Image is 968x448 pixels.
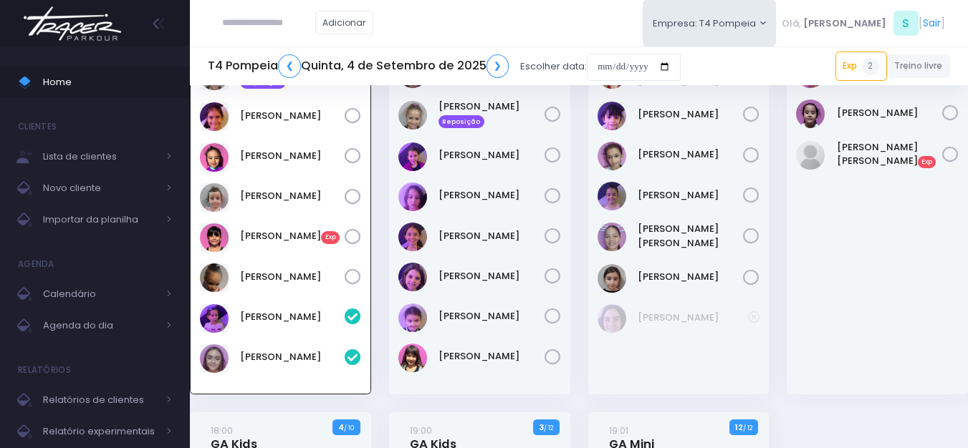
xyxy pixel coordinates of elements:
div: Escolher data: [208,50,681,83]
img: LIZ WHITAKER DE ALMEIDA BORGES [598,182,626,210]
img: Júlia Meneguim Merlo [200,143,229,172]
span: Agenda do dia [43,316,158,335]
a: [PERSON_NAME] [638,107,744,122]
a: [PERSON_NAME] [439,309,545,323]
span: Home [43,73,172,92]
a: [PERSON_NAME] Reposição [439,99,545,128]
a: [PERSON_NAME] [439,349,545,364]
a: [PERSON_NAME] [638,270,744,284]
a: [PERSON_NAME] [240,310,345,324]
a: [PERSON_NAME] [PERSON_NAME]Exp [837,140,943,169]
a: Adicionar [315,11,374,34]
img: Liz Helvadjian [398,303,427,332]
span: 2 [862,58,879,75]
a: [PERSON_NAME] [638,311,749,325]
h4: Agenda [18,250,54,278]
img: Cecília Mello [398,101,427,130]
a: [PERSON_NAME]Exp [240,229,345,243]
a: [PERSON_NAME] [240,189,345,203]
a: [PERSON_NAME] [240,109,345,123]
img: Helena Ongarato Amorim Silva [200,102,229,131]
a: [PERSON_NAME] [638,147,744,162]
img: Rafaella Perrucci Dias [200,223,229,252]
h4: Relatórios [18,356,71,384]
a: [PERSON_NAME] [837,106,943,120]
span: Novo cliente [43,179,158,198]
small: / 12 [544,424,553,432]
a: [PERSON_NAME] [240,350,345,364]
small: 18:00 [211,424,233,437]
a: [PERSON_NAME] [PERSON_NAME] [638,222,744,250]
img: Diana Rosa Oliveira [398,142,427,171]
strong: 12 [735,422,743,433]
small: 19:00 [410,424,432,437]
span: Reposição [439,115,484,128]
a: Sair [923,16,941,31]
a: [PERSON_NAME] [439,229,545,243]
a: ❮ [278,54,301,78]
a: [PERSON_NAME] [240,270,345,284]
span: Exp [321,231,340,244]
img: Eloah Meneguim Tenorio [200,344,229,373]
img: Sarah Fernandes da Silva [598,264,626,293]
small: 19:01 [609,424,628,437]
a: Treino livre [887,54,951,78]
img: Mirella Figueiredo Rojas [200,183,229,212]
img: Alice Mattos [200,304,229,333]
img: Laura Lopes Rodrigues [796,99,825,128]
img: Maria Carolina Franze Oliveira [598,223,626,251]
span: Lista de clientes [43,147,158,166]
img: Martina Hashimoto Rocha [398,344,427,372]
span: Importar da planilha [43,210,158,229]
img: Lara Souza [398,223,427,251]
a: [PERSON_NAME] [638,188,744,203]
a: [PERSON_NAME] [439,269,545,283]
a: ❯ [487,54,509,78]
a: Exp2 [835,52,887,80]
img: Sophia Crispi Marques dos Santos [200,263,229,292]
img: Maria Eduarda Lucarine Fachini [796,141,825,170]
small: / 10 [344,424,354,432]
h5: T4 Pompeia Quinta, 4 de Setembro de 2025 [208,54,509,78]
h4: Clientes [18,112,57,141]
img: Laura Novaes Abud [398,263,427,291]
div: [ ] [776,7,950,39]
span: Calendário [43,285,158,303]
span: Olá, [782,16,801,31]
span: Exp [918,156,936,169]
a: [PERSON_NAME] [439,188,545,203]
img: Ivy Miki Miessa Guadanuci [598,142,626,170]
strong: 4 [338,422,344,433]
img: Isabela dela plata souza [598,102,626,130]
span: Relatórios de clientes [43,391,158,409]
span: [PERSON_NAME] [803,16,886,31]
img: Antonella Rossi Paes Previtalli [598,304,626,333]
a: [PERSON_NAME] [240,149,345,163]
a: [PERSON_NAME] [439,148,545,162]
img: Gabriela Jordão Natacci [398,182,427,211]
strong: 3 [539,422,544,433]
small: / 12 [743,424,752,432]
span: Relatório experimentais [43,422,158,441]
span: S [893,11,919,36]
